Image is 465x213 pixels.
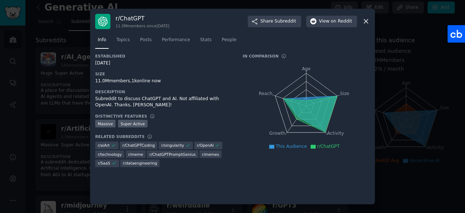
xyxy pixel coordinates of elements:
[98,152,122,157] span: r/ technology
[128,152,143,157] span: r/ meme
[95,54,232,59] h3: Established
[95,89,232,94] h3: Description
[197,143,214,148] span: r/ OpenAI
[327,131,344,136] tspan: Activity
[116,37,130,43] span: Topics
[123,161,157,166] span: r/ dataengineering
[202,152,219,157] span: r/ memes
[114,34,132,49] a: Topics
[319,18,352,25] span: View
[161,143,184,148] span: r/ singularity
[276,144,307,149] span: This Audience
[198,34,214,49] a: Stats
[243,54,279,59] h3: In Comparison
[95,120,116,127] div: Massive
[248,16,301,27] button: ShareSubreddit
[306,16,357,27] button: Viewon Reddit
[98,37,106,43] span: Info
[269,131,285,136] tspan: Growth
[95,134,145,139] h3: Related Subreddits
[95,60,232,67] div: [DATE]
[95,114,147,119] h3: Distinctive Features
[116,15,169,22] h3: r/ ChatGPT
[95,78,232,84] div: 11.0M members, 1k online now
[118,120,147,127] div: Super Active
[159,34,193,49] a: Performance
[260,18,296,25] span: Share
[275,18,296,25] span: Subreddit
[219,34,239,49] a: People
[317,144,340,149] span: r/ChatGPT
[95,14,110,29] img: ChatGPT
[98,161,110,166] span: r/ SaaS
[140,37,151,43] span: Posts
[98,143,110,148] span: r/ aiArt
[222,37,236,43] span: People
[331,18,352,25] span: on Reddit
[259,91,272,96] tspan: Reach
[149,152,195,157] span: r/ ChatGPTPromptGenius
[137,34,154,49] a: Posts
[95,34,109,49] a: Info
[302,66,311,71] tspan: Age
[200,37,211,43] span: Stats
[340,91,349,96] tspan: Size
[95,96,232,109] div: Subreddit to discuss ChatGPT and AI. Not affiliated with OpenAI. Thanks, [PERSON_NAME]!
[95,71,232,76] h3: Size
[116,23,169,28] div: 11.0M members since [DATE]
[162,37,190,43] span: Performance
[122,143,155,148] span: r/ ChatGPTCoding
